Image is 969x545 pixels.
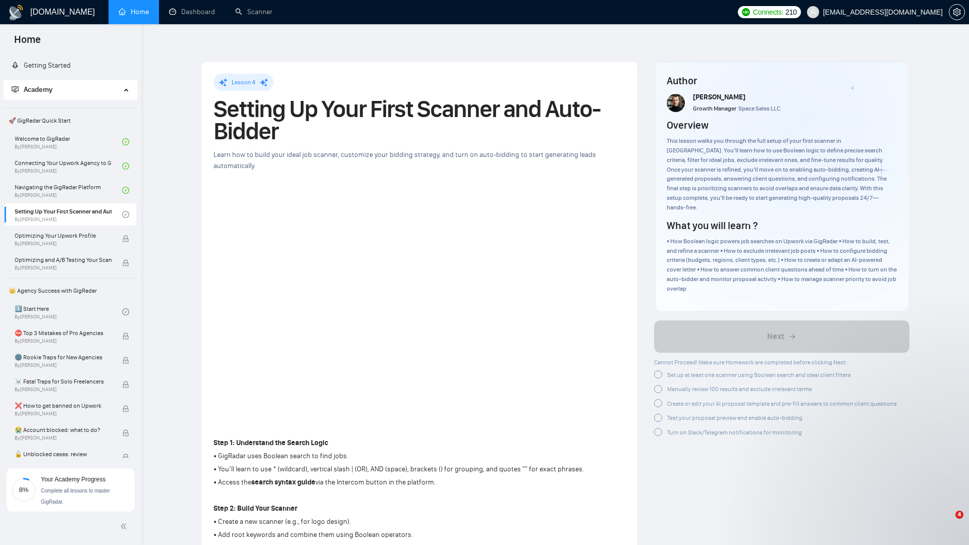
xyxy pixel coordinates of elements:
[15,338,112,344] span: By [PERSON_NAME]
[15,449,112,459] span: 🔓 Unblocked cases: review
[122,235,129,242] span: lock
[667,371,851,378] span: Set up at least one scanner using Boolean search and ideal client filters
[949,8,964,16] span: setting
[122,405,129,412] span: lock
[15,435,112,441] span: By [PERSON_NAME]
[785,7,796,18] span: 210
[15,155,122,177] a: Connecting Your Upwork Agency to GigRadarBy[PERSON_NAME]
[213,516,584,527] p: • Create a new scanner (e.g., for logo design).
[12,86,19,93] span: fund-projection-screen
[119,8,149,16] a: homeHome
[949,4,965,20] button: setting
[15,328,112,338] span: ⛔ Top 3 Mistakes of Pro Agencies
[667,414,802,421] span: Test your proposal preview and enable auto-bidding
[6,32,49,53] span: Home
[41,476,105,483] span: Your Academy Progress
[213,188,625,419] iframe: To enrich screen reader interactions, please activate Accessibility in Grammarly extension settings
[122,138,129,145] span: check-circle
[654,320,910,353] button: Next
[667,136,897,212] div: This lesson walks you through the full setup of your first scanner in [GEOGRAPHIC_DATA]. You’ll l...
[15,131,122,153] a: Welcome to GigRadarBy[PERSON_NAME]
[122,454,129,461] span: lock
[667,429,802,436] span: Turn on Slack/Telegram notifications for monitoring
[169,8,215,16] a: dashboardDashboard
[667,400,897,407] span: Create or edit your AI proposal template and pre-fill answers to common client questions
[5,281,136,301] span: 👑 Agency Success with GigRadar
[693,93,745,101] span: [PERSON_NAME]
[15,411,112,417] span: By [PERSON_NAME]
[122,429,129,437] span: lock
[15,241,112,247] span: By [PERSON_NAME]
[15,387,112,393] span: By [PERSON_NAME]
[15,352,112,362] span: 🌚 Rookie Traps for New Agencies
[122,357,129,364] span: lock
[213,451,584,462] p: • GigRadar uses Boolean search to find jobs.
[667,94,685,112] img: vlad-t.jpg
[213,98,625,142] h1: Setting Up Your First Scanner and Auto-Bidder
[15,203,122,226] a: Setting Up Your First Scanner and Auto-BidderBy[PERSON_NAME]
[122,211,129,218] span: check-circle
[810,9,817,16] span: user
[12,85,52,94] span: Academy
[213,529,584,540] p: • Add root keywords and combine them using Boolean operators.
[15,425,112,435] span: 😭 Account blocked: what to do?
[213,504,297,513] strong: Step 2: Build Your Scanner
[15,362,112,368] span: By [PERSON_NAME]
[767,331,784,343] span: Next
[122,308,129,315] span: check-circle
[654,359,847,366] span: Cannot Proceed! Make sure Homework are completed before clicking Next:
[667,386,812,393] span: Manually review 100 results and exclude irrelevant terms
[122,381,129,388] span: lock
[693,105,736,112] span: Growth Manager
[738,105,780,112] span: Space Sales LLC
[667,219,758,233] h4: What you will learn ?
[15,179,122,201] a: Navigating the GigRadar PlatformBy[PERSON_NAME]
[15,401,112,411] span: ❌ How to get banned on Upwork
[15,376,112,387] span: ☠️ Fatal Traps for Solo Freelancers
[5,111,136,131] span: 🚀 GigRadar Quick Start
[753,7,783,18] span: Connects:
[41,488,110,505] span: Complete all lessons to master GigRadar.
[122,187,129,194] span: check-circle
[12,61,71,70] a: rocketGetting Started
[122,162,129,170] span: check-circle
[15,265,112,271] span: By [PERSON_NAME]
[949,8,965,16] a: setting
[213,439,328,447] strong: Step 1: Understand the Search Logic
[667,118,709,132] h4: Overview
[12,486,36,493] span: 8%
[667,74,897,88] h4: Author
[120,521,130,531] span: double-left
[742,8,750,16] img: upwork-logo.png
[8,5,24,21] img: logo
[232,79,255,86] span: Lesson 4
[213,150,596,170] span: Learn how to build your ideal job scanner, customize your bidding strategy, and turn on auto-bidd...
[122,333,129,340] span: lock
[213,464,584,475] p: • You’ll learn to use * (wildcard), vertical slash | (OR), AND (space), brackets () for grouping,...
[213,477,584,488] p: • Access the via the Intercom button in the platform.
[935,511,959,535] iframe: To enrich screen reader interactions, please activate Accessibility in Grammarly extension settings
[15,301,122,323] a: 1️⃣ Start HereBy[PERSON_NAME]
[235,8,273,16] a: searchScanner
[122,259,129,266] span: lock
[24,85,52,94] span: Academy
[15,255,112,265] span: Optimizing and A/B Testing Your Scanner for Better Results
[15,231,112,241] span: Optimizing Your Upwork Profile
[667,237,897,294] div: • How Boolean logic powers job searches on Upwork via GigRadar • How to build, test, and refine a...
[251,478,315,486] strong: search syntax guide
[4,56,137,76] li: Getting Started
[955,511,963,519] span: 4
